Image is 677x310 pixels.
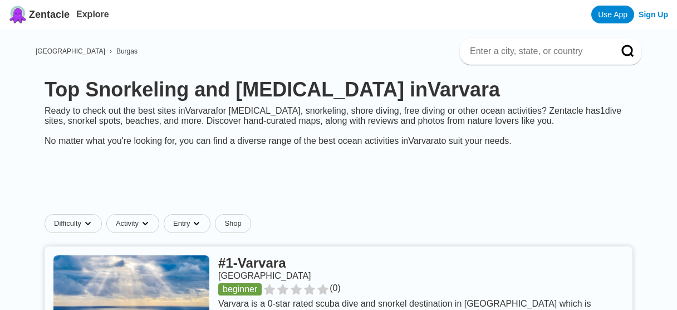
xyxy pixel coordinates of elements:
[54,219,81,228] span: Difficulty
[469,46,606,57] input: Enter a city, state, or country
[9,6,70,23] a: Zentacle logoZentacle
[84,219,92,228] img: dropdown caret
[639,10,668,19] a: Sign Up
[45,78,632,101] h1: Top Snorkeling and [MEDICAL_DATA] in Varvara
[591,6,634,23] a: Use App
[164,214,215,233] button: Entrydropdown caret
[173,219,190,228] span: Entry
[116,47,138,55] a: Burgas
[141,219,150,228] img: dropdown caret
[110,47,112,55] span: ›
[9,6,27,23] img: Zentacle logo
[116,219,139,228] span: Activity
[45,214,106,233] button: Difficultydropdown caret
[36,47,105,55] a: [GEOGRAPHIC_DATA]
[192,219,201,228] img: dropdown caret
[215,214,251,233] a: Shop
[106,214,164,233] button: Activitydropdown caret
[29,9,70,21] span: Zentacle
[76,9,109,19] a: Explore
[36,106,641,146] div: Ready to check out the best sites in Varvara for [MEDICAL_DATA], snorkeling, shore diving, free d...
